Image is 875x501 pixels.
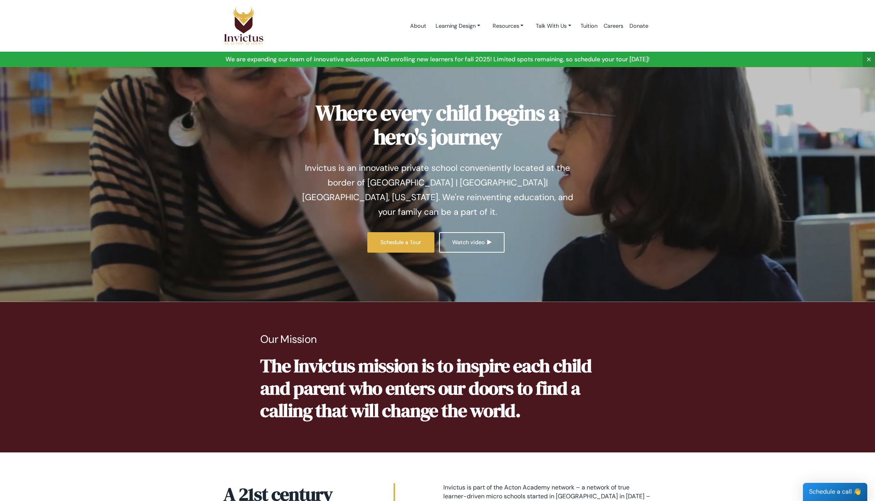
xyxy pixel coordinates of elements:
[429,19,486,33] a: Learning Design
[439,232,504,253] a: Watch video
[297,161,578,219] p: Invictus is an innovative private school conveniently located at the border of [GEOGRAPHIC_DATA] ...
[260,355,615,422] p: The Invictus mission is to inspire each child and parent who enters our doors to find a calling t...
[803,483,867,501] div: Schedule a call 👋
[224,7,264,45] img: Logo
[297,101,578,148] h1: Where every child begins a hero's journey
[486,19,530,33] a: Resources
[407,10,429,42] a: About
[577,10,601,42] a: Tuition
[626,10,651,42] a: Donate
[260,333,615,346] p: Our Mission
[530,19,577,33] a: Talk With Us
[601,10,626,42] a: Careers
[367,232,434,253] a: Schedule a Tour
